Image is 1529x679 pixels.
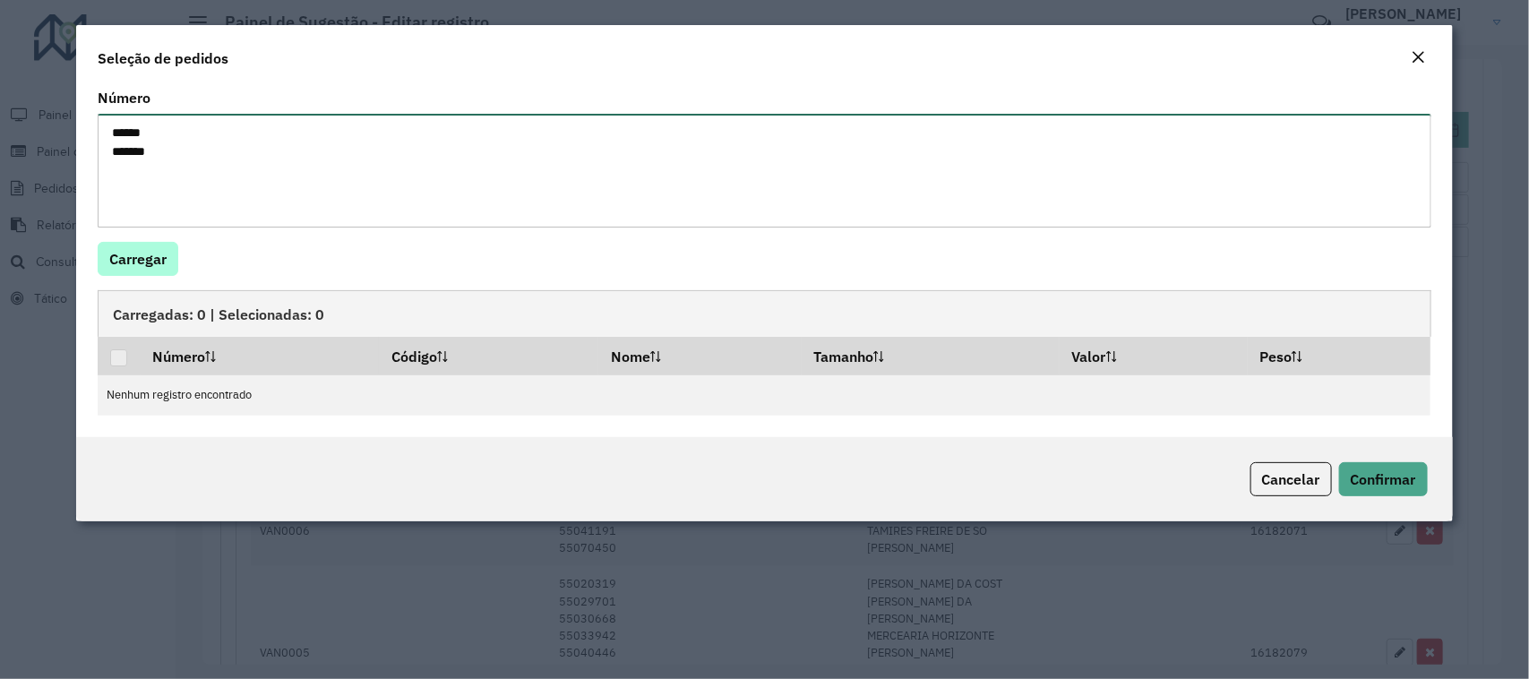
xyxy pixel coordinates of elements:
em: Fechar [1412,50,1426,64]
span: Confirmar [1351,470,1416,488]
h4: Seleção de pedidos [98,47,228,69]
button: Cancelar [1250,462,1332,496]
button: Close [1406,47,1431,70]
th: Código [379,337,598,374]
button: Confirmar [1339,462,1428,496]
label: Número [98,87,150,108]
th: Número [141,337,380,374]
td: Nenhum registro encontrado [98,375,1430,416]
th: Nome [598,337,801,374]
th: Tamanho [802,337,1060,374]
span: Cancelar [1262,470,1320,488]
div: Carregadas: 0 | Selecionadas: 0 [98,290,1430,337]
th: Valor [1060,337,1248,374]
button: Carregar [98,242,178,276]
th: Peso [1248,337,1430,374]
